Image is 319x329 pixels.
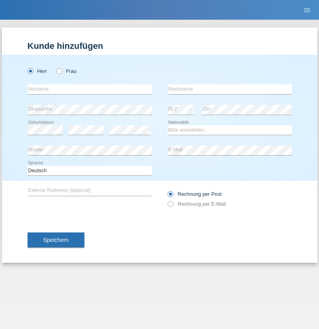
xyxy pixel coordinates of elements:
[56,68,62,73] input: Frau
[168,201,173,211] input: Rechnung per E-Mail
[168,201,226,207] label: Rechnung per E-Mail
[28,41,292,51] h1: Kunde hinzufügen
[299,7,315,12] a: menu
[56,68,76,74] label: Frau
[168,191,173,201] input: Rechnung per Post
[43,237,69,243] span: Speichern
[28,68,47,74] label: Herr
[168,191,222,197] label: Rechnung per Post
[303,6,311,14] i: menu
[28,68,33,73] input: Herr
[28,232,84,247] button: Speichern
